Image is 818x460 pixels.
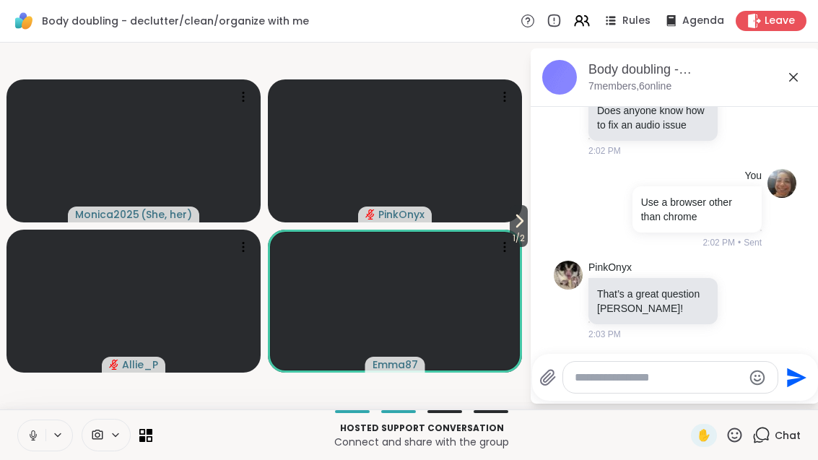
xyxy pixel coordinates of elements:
[373,357,418,372] span: Emma87
[588,61,808,79] div: Body doubling - declutter/clean/organize with me, [DATE]
[765,14,795,28] span: Leave
[575,370,743,385] textarea: Type your message
[744,236,762,249] span: Sent
[365,209,375,220] span: audio-muted
[588,328,621,341] span: 2:03 PM
[682,14,724,28] span: Agenda
[161,422,682,435] p: Hosted support conversation
[744,169,762,183] h4: You
[510,205,528,247] button: 1/2
[42,14,309,28] span: Body doubling - declutter/clean/organize with me
[542,60,577,95] img: Body doubling - declutter/clean/organize with me, Oct 08
[588,261,632,275] a: PinkOnyx
[141,207,192,222] span: ( She, her )
[122,357,158,372] span: Allie_P
[749,369,766,386] button: Emoji picker
[597,103,709,132] p: Does anyone know how to fix an audio issue
[597,287,709,316] p: That’s a great question [PERSON_NAME]!
[702,236,735,249] span: 2:02 PM
[554,261,583,290] img: https://sharewell-space-live.sfo3.digitaloceanspaces.com/user-generated/3d39395a-5486-44ea-9184-d...
[775,428,801,443] span: Chat
[767,169,796,198] img: https://sharewell-space-live.sfo3.digitaloceanspaces.com/user-generated/41d32855-0ec4-4264-b983-4...
[109,360,119,370] span: audio-muted
[12,9,36,33] img: ShareWell Logomark
[697,427,711,444] span: ✋
[622,14,651,28] span: Rules
[641,195,753,224] p: Use a browser other than chrome
[738,236,741,249] span: •
[778,361,811,394] button: Send
[588,79,671,94] p: 7 members, 6 online
[510,230,528,247] span: 1 / 2
[75,207,139,222] span: Monica2025
[161,435,682,449] p: Connect and share with the group
[378,207,425,222] span: PinkOnyx
[588,144,621,157] span: 2:02 PM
